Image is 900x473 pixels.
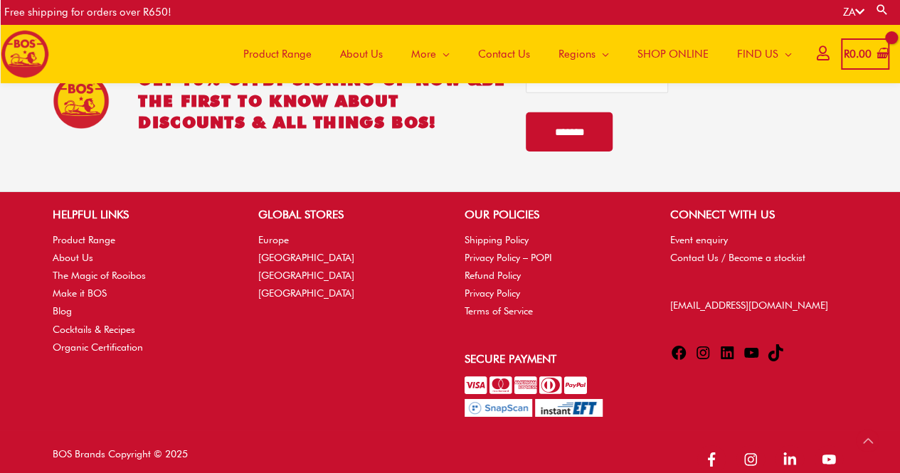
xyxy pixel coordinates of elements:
h2: OUR POLICIES [465,206,642,223]
a: Terms of Service [465,305,533,317]
bdi: 0.00 [844,48,872,60]
a: [GEOGRAPHIC_DATA] [258,270,354,281]
span: Regions [558,33,595,75]
span: Contact Us [478,33,530,75]
a: Search button [875,3,889,16]
a: About Us [53,252,93,263]
a: View Shopping Cart, empty [841,38,889,70]
a: Product Range [53,234,115,245]
h2: GET 10% OFF be the first to know about discounts & all things BOS! [138,69,505,133]
nav: OUR POLICIES [465,231,642,321]
img: BOS logo finals-200px [1,30,49,78]
img: Pay with InstantEFT [535,399,603,417]
a: [GEOGRAPHIC_DATA] [258,252,354,263]
a: Cocktails & Recipes [53,324,135,335]
span: SHOP ONLINE [637,33,709,75]
a: Europe [258,234,289,245]
span: BY SIGNING UP NOW & [263,70,482,89]
span: More [411,33,436,75]
nav: CONNECT WITH US [670,231,847,267]
a: Blog [53,305,72,317]
span: Product Range [243,33,312,75]
a: About Us [326,24,397,83]
h2: Secure Payment [465,351,642,368]
a: SHOP ONLINE [623,24,723,83]
span: R [844,48,849,60]
a: Shipping Policy [465,234,529,245]
a: Event enquiry [670,234,728,245]
span: About Us [340,33,383,75]
a: Contact Us / Become a stockist [670,252,805,263]
img: Pay with SnapScan [465,399,532,417]
h2: CONNECT WITH US [670,206,847,223]
a: More [397,24,464,83]
a: Privacy Policy – POPI [465,252,552,263]
h2: GLOBAL STORES [258,206,435,223]
nav: Site Navigation [218,24,806,83]
a: [GEOGRAPHIC_DATA] [258,287,354,299]
span: FIND US [737,33,778,75]
a: Refund Policy [465,270,521,281]
nav: GLOBAL STORES [258,231,435,303]
a: Contact Us [464,24,544,83]
nav: HELPFUL LINKS [53,231,230,356]
a: ZA [843,6,864,18]
h2: HELPFUL LINKS [53,206,230,223]
a: Product Range [229,24,326,83]
a: The Magic of Rooibos [53,270,146,281]
a: Privacy Policy [465,287,520,299]
a: Organic Certification [53,341,143,353]
img: BOS Ice Tea [53,73,110,129]
a: [EMAIL_ADDRESS][DOMAIN_NAME] [670,299,828,311]
a: Make it BOS [53,287,107,299]
a: Regions [544,24,623,83]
